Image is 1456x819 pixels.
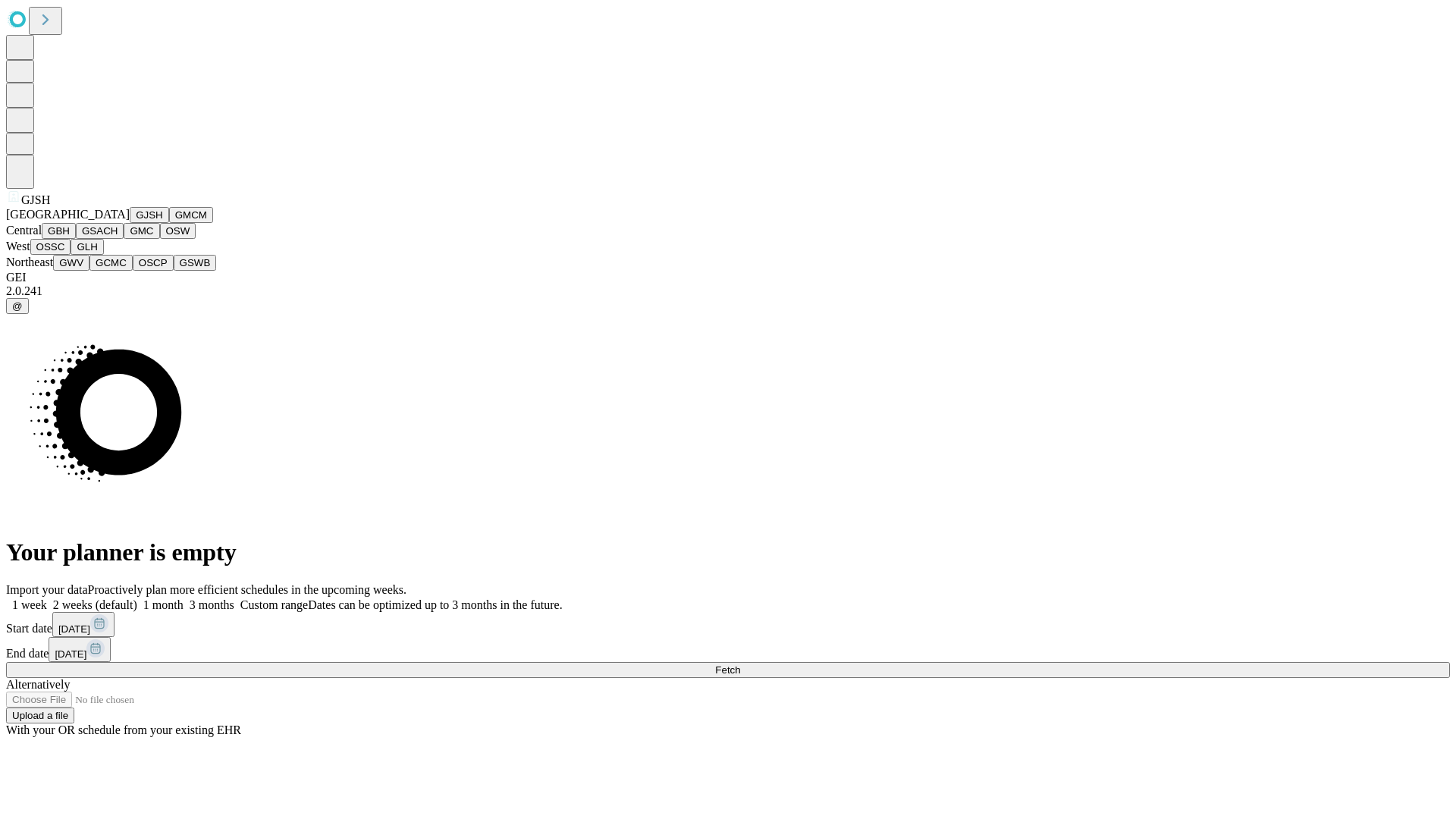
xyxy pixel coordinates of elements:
[42,223,76,239] button: GBH
[6,240,30,253] span: West
[6,678,70,691] span: Alternatively
[53,255,89,271] button: GWV
[190,598,234,611] span: 3 months
[55,648,86,660] span: [DATE]
[6,224,42,237] span: Central
[6,538,1450,566] h1: Your planner is empty
[6,298,29,314] button: @
[88,583,406,596] span: Proactively plan more efficient schedules in the upcoming weeks.
[6,637,1450,662] div: End date
[6,208,130,221] span: [GEOGRAPHIC_DATA]
[124,223,159,239] button: GMC
[71,239,103,255] button: GLH
[53,598,137,611] span: 2 weeks (default)
[6,256,53,268] span: Northeast
[6,612,1450,637] div: Start date
[174,255,217,271] button: GSWB
[21,193,50,206] span: GJSH
[12,300,23,312] span: @
[240,598,308,611] span: Custom range
[715,664,740,676] span: Fetch
[143,598,184,611] span: 1 month
[130,207,169,223] button: GJSH
[49,637,111,662] button: [DATE]
[133,255,174,271] button: OSCP
[6,662,1450,678] button: Fetch
[76,223,124,239] button: GSACH
[6,708,74,723] button: Upload a file
[6,723,241,736] span: With your OR schedule from your existing EHR
[52,612,115,637] button: [DATE]
[89,255,133,271] button: GCMC
[169,207,213,223] button: GMCM
[6,271,1450,284] div: GEI
[6,284,1450,298] div: 2.0.241
[160,223,196,239] button: OSW
[308,598,562,611] span: Dates can be optimized up to 3 months in the future.
[58,623,90,635] span: [DATE]
[30,239,71,255] button: OSSC
[12,598,47,611] span: 1 week
[6,583,88,596] span: Import your data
